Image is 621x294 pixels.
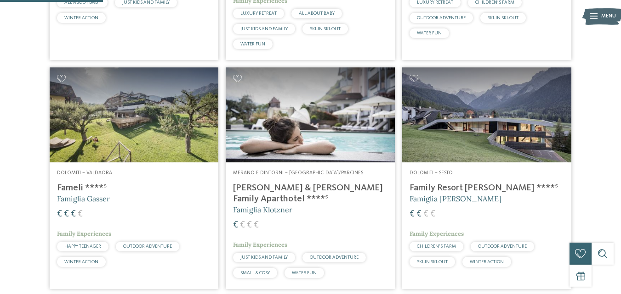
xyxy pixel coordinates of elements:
[57,210,62,219] span: €
[410,183,564,194] h4: Family Resort [PERSON_NAME] ****ˢ
[417,260,448,264] span: SKI-IN SKI-OUT
[78,210,83,219] span: €
[299,11,335,16] span: ALL ABOUT BABY
[240,255,288,260] span: JUST KIDS AND FAMILY
[430,210,435,219] span: €
[57,194,110,203] span: Famiglia Gasser
[233,205,292,214] span: Famiglia Klotzner
[240,221,245,230] span: €
[402,67,571,289] a: Cercate un hotel per famiglie? Qui troverete solo i migliori! Dolomiti – Sesto Family Resort [PER...
[50,67,219,162] img: Cercate un hotel per famiglie? Qui troverete solo i migliori!
[240,271,270,275] span: SMALL & COSY
[417,31,442,35] span: WATER FUN
[71,210,76,219] span: €
[292,271,317,275] span: WATER FUN
[226,67,395,289] a: Cercate un hotel per famiglie? Qui troverete solo i migliori! Merano e dintorni – [GEOGRAPHIC_DAT...
[123,244,172,249] span: OUTDOOR ADVENTURE
[416,210,422,219] span: €
[410,230,464,238] span: Family Experiences
[247,221,252,230] span: €
[57,230,111,238] span: Family Experiences
[254,221,259,230] span: €
[233,183,387,205] h4: [PERSON_NAME] & [PERSON_NAME] Family Aparthotel ****ˢ
[488,16,518,20] span: SKI-IN SKI-OUT
[233,170,363,176] span: Merano e dintorni – [GEOGRAPHIC_DATA]/Parcines
[226,67,395,162] img: Cercate un hotel per famiglie? Qui troverete solo i migliori!
[417,244,456,249] span: CHILDREN’S FARM
[64,210,69,219] span: €
[240,27,288,31] span: JUST KIDS AND FAMILY
[310,27,341,31] span: SKI-IN SKI-OUT
[417,16,466,20] span: OUTDOOR ADVENTURE
[57,170,112,176] span: Dolomiti – Valdaora
[240,11,277,16] span: LUXURY RETREAT
[410,194,501,203] span: Famiglia [PERSON_NAME]
[478,244,527,249] span: OUTDOOR ADVENTURE
[310,255,359,260] span: OUTDOOR ADVENTURE
[64,16,98,20] span: WINTER ACTION
[470,260,504,264] span: WINTER ACTION
[64,244,101,249] span: HAPPY TEENAGER
[410,170,453,176] span: Dolomiti – Sesto
[64,260,98,264] span: WINTER ACTION
[50,67,219,289] a: Cercate un hotel per famiglie? Qui troverete solo i migliori! Dolomiti – Valdaora Fameli ****ˢ Fa...
[423,210,428,219] span: €
[240,42,265,46] span: WATER FUN
[402,67,571,162] img: Family Resort Rainer ****ˢ
[233,241,287,249] span: Family Experiences
[233,221,238,230] span: €
[410,210,415,219] span: €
